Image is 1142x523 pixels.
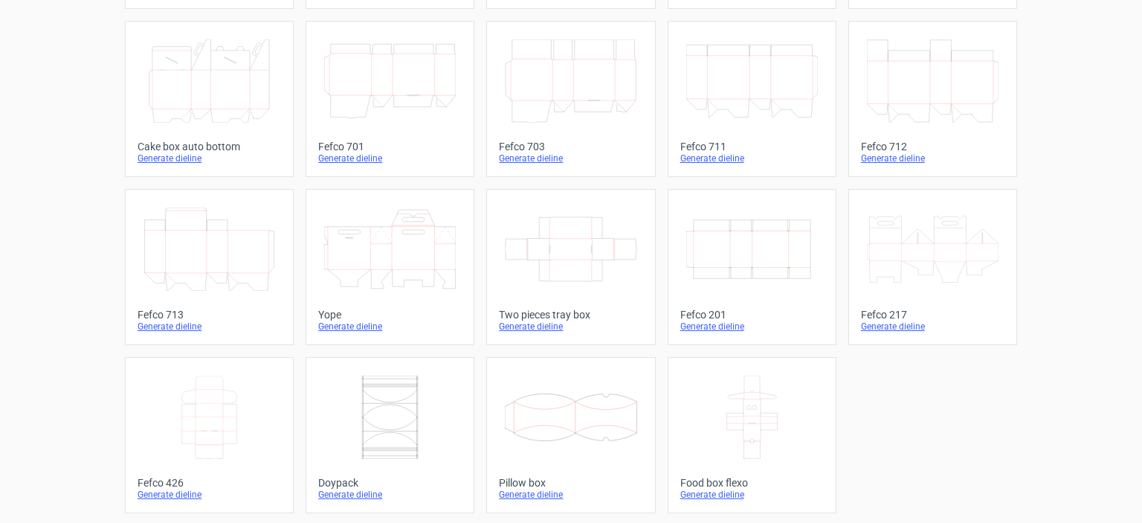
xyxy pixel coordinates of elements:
a: Fefco 703Generate dieline [486,21,655,177]
div: Fefco 713 [138,309,281,321]
div: Generate dieline [138,153,281,164]
a: DoypackGenerate dieline [306,357,474,513]
div: Generate dieline [499,153,642,164]
a: Fefco 713Generate dieline [125,189,294,345]
div: Yope [318,309,462,321]
a: Fefco 701Generate dieline [306,21,474,177]
div: Generate dieline [680,321,824,333]
div: Fefco 201 [680,309,824,321]
a: Fefco 712Generate dieline [848,21,1017,177]
div: Generate dieline [680,489,824,501]
div: Food box flexo [680,477,824,489]
a: Fefco 711Generate dieline [668,21,836,177]
div: Generate dieline [318,321,462,333]
div: Two pieces tray box [499,309,642,321]
a: Fefco 217Generate dieline [848,189,1017,345]
div: Generate dieline [318,153,462,164]
a: YopeGenerate dieline [306,189,474,345]
div: Cake box auto bottom [138,141,281,153]
a: Two pieces tray boxGenerate dieline [486,189,655,345]
a: Fefco 426Generate dieline [125,357,294,513]
div: Generate dieline [861,153,1004,164]
div: Pillow box [499,477,642,489]
div: Doypack [318,477,462,489]
div: Fefco 711 [680,141,824,153]
div: Generate dieline [499,321,642,333]
div: Generate dieline [138,489,281,501]
div: Generate dieline [318,489,462,501]
a: Pillow boxGenerate dieline [486,357,655,513]
div: Fefco 703 [499,141,642,153]
div: Fefco 701 [318,141,462,153]
a: Cake box auto bottomGenerate dieline [125,21,294,177]
div: Fefco 712 [861,141,1004,153]
div: Fefco 217 [861,309,1004,321]
div: Fefco 426 [138,477,281,489]
div: Generate dieline [680,153,824,164]
div: Generate dieline [499,489,642,501]
a: Fefco 201Generate dieline [668,189,836,345]
a: Food box flexoGenerate dieline [668,357,836,513]
div: Generate dieline [138,321,281,333]
div: Generate dieline [861,321,1004,333]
